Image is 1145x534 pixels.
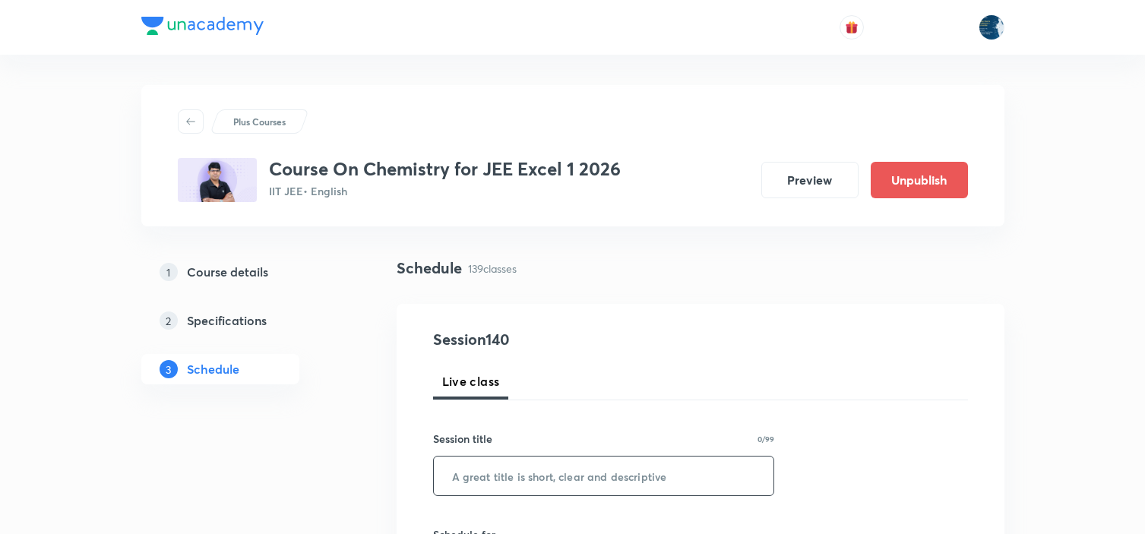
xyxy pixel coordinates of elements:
[160,263,178,281] p: 1
[160,360,178,378] p: 3
[187,311,267,330] h5: Specifications
[979,14,1004,40] img: Lokeshwar Chiluveru
[871,162,968,198] button: Unpublish
[433,431,492,447] h6: Session title
[269,158,621,180] h3: Course On Chemistry for JEE Excel 1 2026
[187,360,239,378] h5: Schedule
[178,158,257,202] img: 54E7CA41-2C2C-45DF-8E25-35971445D48E_plus.png
[233,115,286,128] p: Plus Courses
[141,17,264,35] img: Company Logo
[761,162,859,198] button: Preview
[442,372,500,390] span: Live class
[160,311,178,330] p: 2
[840,15,864,39] button: avatar
[269,183,621,199] p: IIT JEE • English
[845,21,859,34] img: avatar
[758,435,774,443] p: 0/99
[141,305,348,336] a: 2Specifications
[434,457,774,495] input: A great title is short, clear and descriptive
[468,261,517,276] p: 139 classes
[187,263,268,281] h5: Course details
[141,17,264,39] a: Company Logo
[397,257,462,280] h4: Schedule
[433,328,710,351] h4: Session 140
[141,257,348,287] a: 1Course details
